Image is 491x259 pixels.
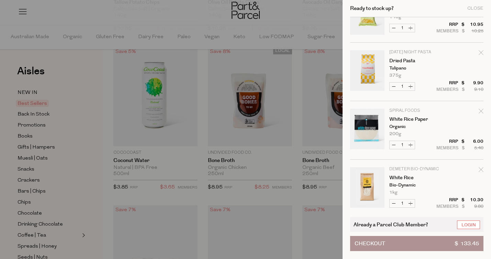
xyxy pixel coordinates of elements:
[455,236,479,251] span: $ 133.45
[350,6,394,11] h2: Ready to stock up?
[398,199,406,207] input: QTY White Rice
[467,6,483,11] div: Close
[457,220,480,229] a: Login
[350,236,483,251] button: Checkout$ 133.45
[389,58,443,63] a: Dried Pasta
[355,236,385,251] span: Checkout
[389,132,401,136] span: 200g
[389,167,443,171] p: Demeter Bio-Dynamic
[398,24,406,32] input: QTY Olive Oil Potato Chips
[389,125,443,129] p: Organic
[389,66,443,71] p: Tulipano
[389,73,401,78] span: 375g
[389,190,398,195] span: 1kg
[479,49,483,58] div: Remove Dried Pasta
[398,83,406,90] input: QTY Dried Pasta
[354,220,428,228] span: Already a Parcel Club Member?
[389,175,443,180] a: White Rice
[389,15,401,19] span: 140g
[389,183,443,187] p: Bio-Dynamic
[398,141,406,149] input: QTY White Rice Paper
[389,117,443,122] a: White Rice Paper
[479,166,483,175] div: Remove White Rice
[389,50,443,54] p: [DATE] Night Pasta
[389,109,443,113] p: Spiral Foods
[479,108,483,117] div: Remove White Rice Paper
